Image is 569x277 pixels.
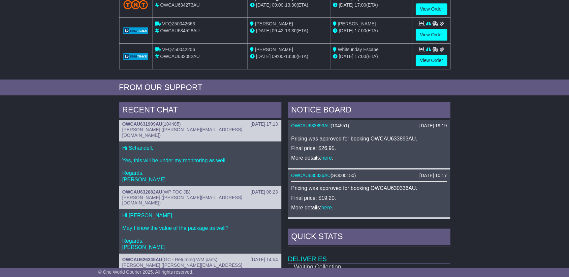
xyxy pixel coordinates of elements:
span: [PERSON_NAME] [255,47,293,52]
span: 17:00 [355,28,366,33]
img: GetCarrierServiceLogo [123,53,148,60]
img: GetCarrierServiceLogo [123,27,148,34]
a: View Order [416,29,447,41]
div: ( ) [122,189,278,195]
span: VFQZ50042206 [162,47,195,52]
span: [DATE] [256,28,270,33]
div: [DATE] 17:13 [250,121,278,127]
span: 104551 [332,123,348,128]
a: View Order [416,55,447,66]
p: More details: . [291,155,447,161]
span: [DATE] [339,54,353,59]
div: ( ) [122,257,278,262]
div: NOTICE BOARD [288,102,450,120]
div: RECENT CHAT [119,102,281,120]
span: 09:00 [272,2,283,8]
div: (ETA) [333,53,410,60]
div: ( ) [291,123,447,129]
div: ( ) [291,173,447,178]
span: 09:42 [272,28,283,33]
span: 17:00 [355,54,366,59]
p: Hi [PERSON_NAME], May I know the value of the package as well? Regards, [PERSON_NAME] [122,212,278,250]
td: Waiting Collection [288,263,383,271]
div: - (ETA) [250,27,327,34]
span: 17:00 [355,2,366,8]
span: [PERSON_NAME] ([PERSON_NAME][EMAIL_ADDRESS][DOMAIN_NAME]) [122,127,242,138]
p: Pricing was approved for booking OWCAU633893AU. [291,136,447,142]
div: FROM OUR SUPPORT [119,83,450,92]
div: [DATE] 08:23 [250,189,278,195]
span: [PERSON_NAME] ([PERSON_NAME][EMAIL_ADDRESS][DOMAIN_NAME]) [122,262,242,273]
p: Pricing was approved for booking OWCAU630336AU. [291,185,447,191]
span: 09:00 [272,54,283,59]
div: (ETA) [333,2,410,9]
span: OWCAU632082AU [160,54,200,59]
td: Deliveries [288,246,450,263]
span: [PERSON_NAME] ([PERSON_NAME][EMAIL_ADDRESS][DOMAIN_NAME]) [122,195,242,206]
p: Hi Schandell, Yes, this will be under my monitoring as well. Regards, [PERSON_NAME] [122,145,278,183]
span: [DATE] [339,2,353,8]
span: 13:30 [285,2,297,8]
div: (ETA) [333,27,410,34]
p: Final price: $26.95. [291,145,447,151]
a: here [321,205,332,210]
span: OWCAU634528AU [160,28,200,33]
a: OWCAU631909AU [122,121,162,127]
a: OWCAU633893AU [291,123,331,128]
span: 13:30 [285,54,297,59]
a: here [321,155,332,161]
p: More details: . [291,204,447,211]
a: OWCAU632082AU [122,189,162,195]
div: - (ETA) [250,2,327,9]
a: OWCAU626245AU [122,257,162,262]
div: [DATE] 14:54 [250,257,278,262]
span: [DATE] [256,2,270,8]
div: [DATE] 19:19 [419,123,447,129]
div: Quick Stats [288,229,450,246]
span: SO000150 [332,173,354,178]
span: [DATE] [256,54,270,59]
span: 13:30 [285,28,297,33]
span: WP FOC JB [164,189,189,195]
span: © One World Courier 2025. All rights reserved. [98,269,194,275]
span: [PERSON_NAME] [255,21,293,26]
a: OWCAU630336AU [291,173,331,178]
span: 104485 [164,121,179,127]
a: View Order [416,3,447,15]
span: OWCAU634273AU [160,2,200,8]
div: [DATE] 10:17 [419,173,447,178]
p: Final price: $19.20. [291,195,447,201]
span: VFQZ50042663 [162,21,195,26]
span: GC - Returning WM parts [164,257,216,262]
span: Whitsunday Escape [338,47,379,52]
div: ( ) [122,121,278,127]
span: [PERSON_NAME] [338,21,376,26]
span: [DATE] [339,28,353,33]
div: - (ETA) [250,53,327,60]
